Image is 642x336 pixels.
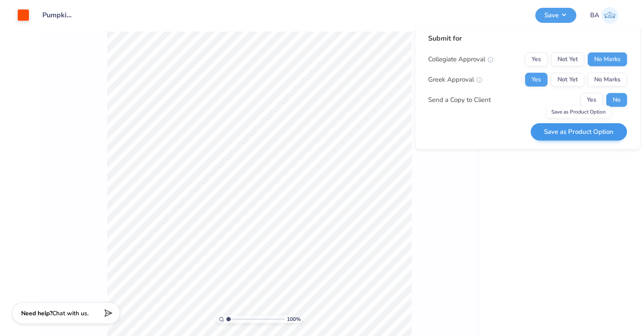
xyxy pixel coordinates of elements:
span: Chat with us. [52,309,89,317]
button: Not Yet [551,52,584,66]
span: BA [590,10,599,20]
button: Yes [525,52,547,66]
button: Save [535,8,576,23]
div: Greek Approval [428,75,482,85]
button: Not Yet [551,73,584,86]
button: No Marks [588,73,627,86]
span: 100 % [287,315,301,323]
strong: Need help? [21,309,52,317]
div: Submit for [428,33,627,44]
button: No Marks [588,52,627,66]
button: Save as Product Option [531,123,627,141]
button: Yes [525,73,547,86]
img: Beth Anne Fox [601,7,618,24]
div: Collegiate Approval [428,54,493,64]
button: No [606,93,627,107]
div: Save as Product Option [547,106,610,118]
button: Yes [580,93,603,107]
a: BA [590,7,618,24]
div: Send a Copy to Client [428,95,491,105]
input: Untitled Design [36,6,78,24]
